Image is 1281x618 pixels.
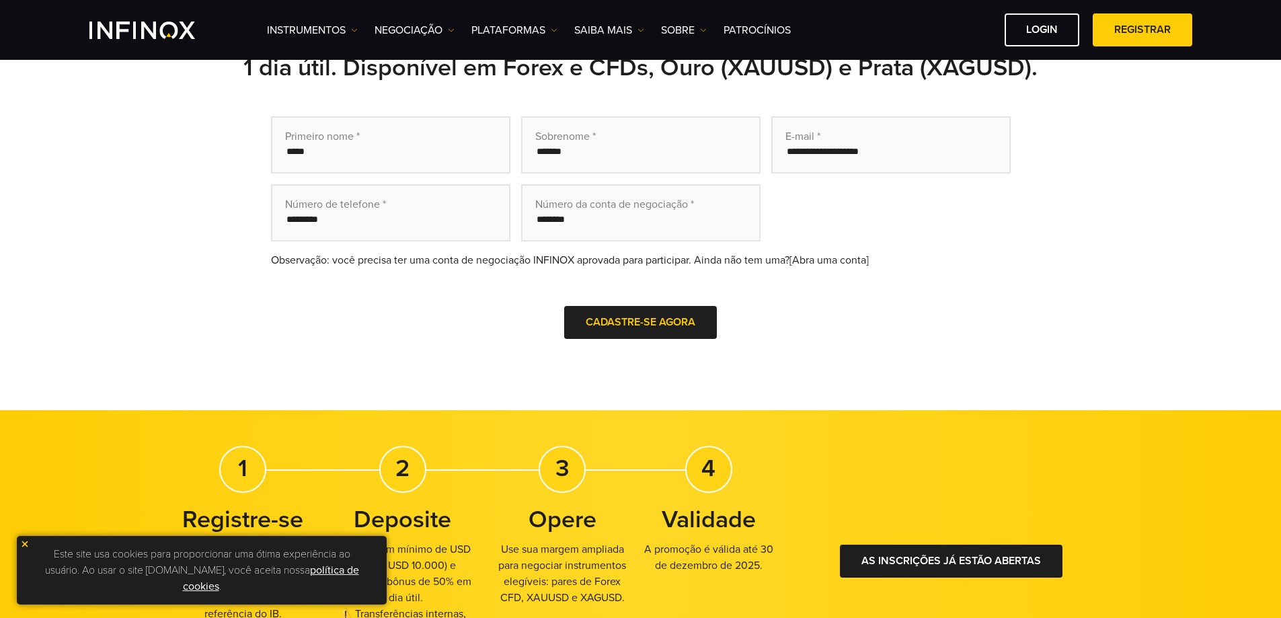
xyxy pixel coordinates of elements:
strong: Deposite [354,505,451,534]
a: [Abra uma conta] [789,254,869,267]
strong: Opere [529,505,596,534]
strong: 2 [395,454,410,483]
strong: Registre-se [182,505,303,534]
a: NEGOCIAÇÃO [375,22,455,38]
a: As inscrições já estão abertas [840,545,1062,578]
p: Use sua margem ampliada para negociar instrumentos elegíveis: pares de Forex CFD, XAUUSD e XAGUSD. [490,541,636,606]
strong: 3 [555,454,570,483]
div: Observação: você precisa ter uma conta de negociação INFINOX aprovada para participar. Ainda não ... [271,252,1011,268]
a: INFINOX Logo [89,22,227,39]
strong: 1 [238,454,247,483]
a: SOBRE [661,22,707,38]
strong: 4 [701,454,715,483]
a: Instrumentos [267,22,358,38]
button: Cadastre-se agora [564,306,717,339]
a: Registrar [1093,13,1192,46]
a: Patrocínios [724,22,791,38]
a: PLATAFORMAS [471,22,557,38]
p: A promoção é válida até 30 de dezembro de 2025. [635,541,782,574]
span: Cadastre-se agora [586,315,695,329]
p: Este site usa cookies para proporcionar uma ótima experiência ao usuário. Ao usar o site [DOMAIN_... [24,543,380,598]
img: yellow close icon [20,539,30,549]
strong: Validade [662,505,756,534]
a: Saiba mais [574,22,644,38]
a: Login [1005,13,1079,46]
